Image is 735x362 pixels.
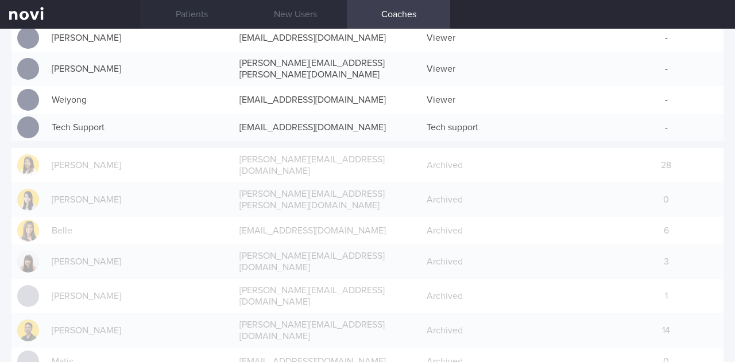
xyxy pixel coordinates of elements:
[234,116,421,139] div: [EMAIL_ADDRESS][DOMAIN_NAME]
[234,26,421,49] div: [EMAIL_ADDRESS][DOMAIN_NAME]
[609,116,724,139] div: -
[234,88,421,111] div: [EMAIL_ADDRESS][DOMAIN_NAME]
[609,26,724,49] div: -
[609,88,724,111] div: -
[46,116,234,139] div: Tech Support
[421,116,609,139] div: Tech support
[46,26,234,49] div: [PERSON_NAME]
[421,26,609,49] div: Viewer
[46,88,234,111] div: Weiyong
[421,57,609,80] div: Viewer
[421,88,609,111] div: Viewer
[609,57,724,80] div: -
[234,52,421,86] div: [PERSON_NAME][EMAIL_ADDRESS][PERSON_NAME][DOMAIN_NAME]
[46,57,234,80] div: [PERSON_NAME]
